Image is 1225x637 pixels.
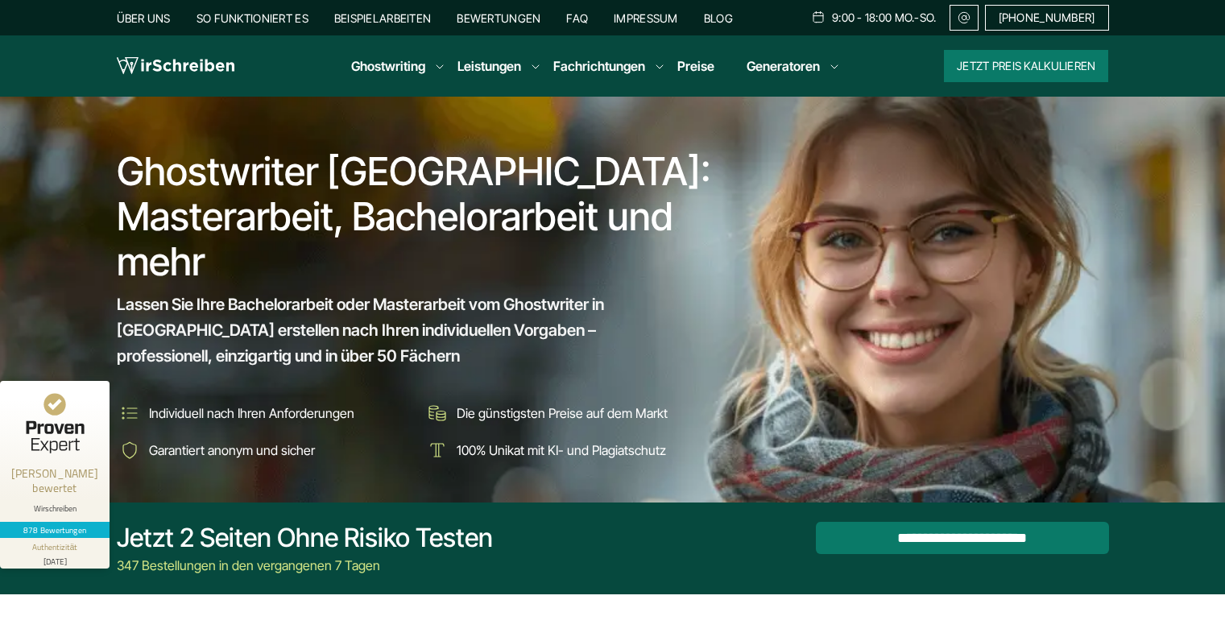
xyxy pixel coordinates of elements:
[351,56,425,76] a: Ghostwriting
[117,292,692,369] span: Lassen Sie Ihre Bachelorarbeit oder Masterarbeit vom Ghostwriter in [GEOGRAPHIC_DATA] erstellen n...
[334,11,431,25] a: Beispielarbeiten
[117,54,234,78] img: logo wirschreiben
[811,10,826,23] img: Schedule
[197,11,308,25] a: So funktioniert es
[457,56,521,76] a: Leistungen
[117,400,143,426] img: Individuell nach Ihren Anforderungen
[117,149,722,284] h1: Ghostwriter [GEOGRAPHIC_DATA]: Masterarbeit, Bachelorarbeit und mehr
[6,503,103,514] div: Wirschreiben
[424,437,450,463] img: 100% Unikat mit KI- und Plagiatschutz
[6,553,103,565] div: [DATE]
[747,56,820,76] a: Generatoren
[704,11,733,25] a: Blog
[117,400,413,426] li: Individuell nach Ihren Anforderungen
[944,50,1108,82] button: Jetzt Preis kalkulieren
[117,437,413,463] li: Garantiert anonym und sicher
[614,11,678,25] a: Impressum
[117,522,493,554] div: Jetzt 2 Seiten ohne Risiko testen
[553,56,645,76] a: Fachrichtungen
[999,11,1095,24] span: [PHONE_NUMBER]
[832,11,937,24] span: 9:00 - 18:00 Mo.-So.
[117,556,493,575] div: 347 Bestellungen in den vergangenen 7 Tagen
[32,541,78,553] div: Authentizität
[424,400,450,426] img: Die günstigsten Preise auf dem Markt
[566,11,588,25] a: FAQ
[957,11,971,24] img: Email
[677,58,714,74] a: Preise
[424,400,721,426] li: Die günstigsten Preise auf dem Markt
[985,5,1109,31] a: [PHONE_NUMBER]
[457,11,540,25] a: Bewertungen
[117,437,143,463] img: Garantiert anonym und sicher
[424,437,721,463] li: 100% Unikat mit KI- und Plagiatschutz
[117,11,171,25] a: Über uns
